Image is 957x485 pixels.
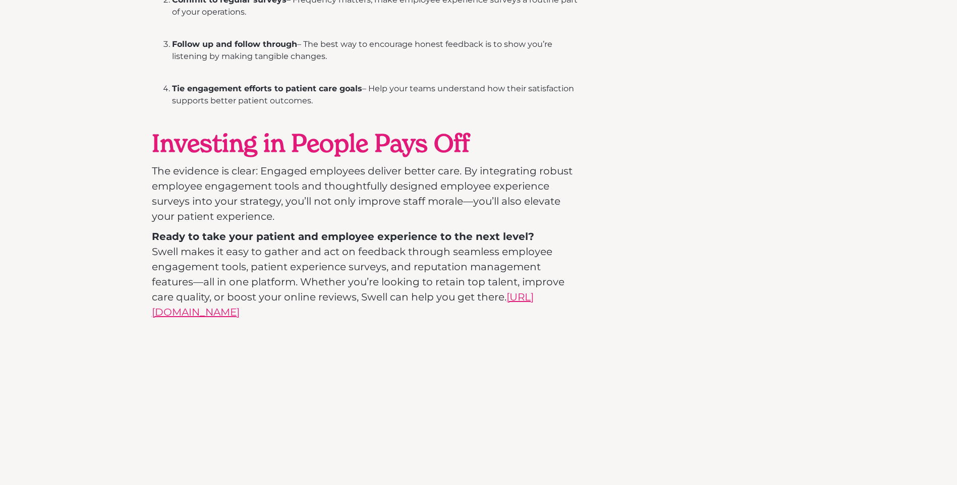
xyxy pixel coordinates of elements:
[152,230,534,242] strong: Ready to take your patient and employee experience to the next level?
[172,39,297,49] strong: Follow up and follow through
[172,84,362,93] strong: Tie engagement efforts to patient care goals
[172,38,584,75] li: – The best way to encourage honest feedback is to show you’re listening by making tangible changes.
[172,83,584,119] li: – Help your teams understand how their satisfaction supports better patient outcomes.
[152,128,470,158] strong: Investing in People Pays Off
[152,163,584,224] p: The evidence is clear: Engaged employees deliver better care. By integrating robust employee enga...
[152,229,584,320] p: Swell makes it easy to gather and act on feedback through seamless employee engagement tools, pat...
[152,291,534,318] a: [URL][DOMAIN_NAME]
